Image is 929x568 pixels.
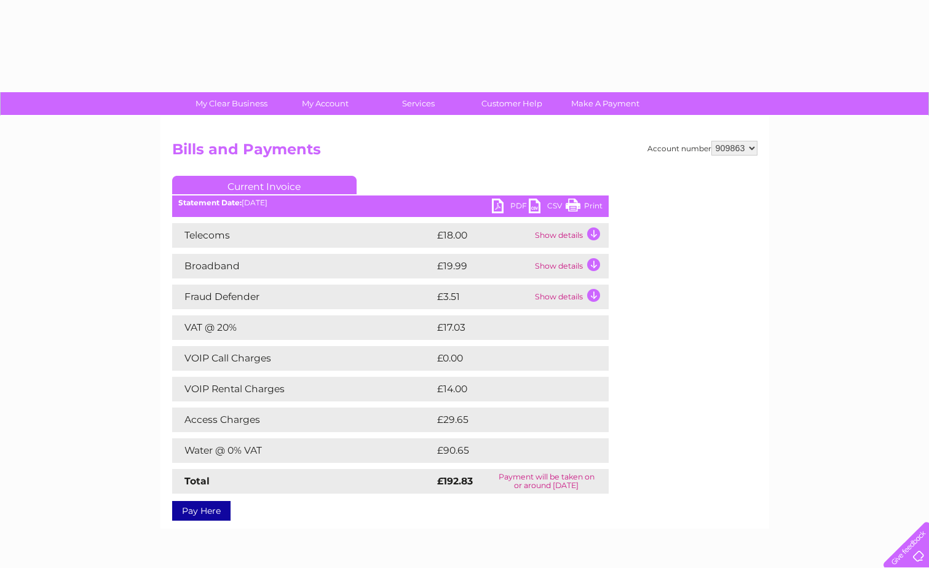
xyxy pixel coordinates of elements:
td: Fraud Defender [172,285,434,309]
td: £19.99 [434,254,532,278]
a: Current Invoice [172,176,357,194]
strong: £192.83 [437,475,473,487]
td: £17.03 [434,315,582,340]
b: Statement Date: [178,198,242,207]
td: VOIP Call Charges [172,346,434,371]
td: Show details [532,285,609,309]
td: £3.51 [434,285,532,309]
td: £0.00 [434,346,580,371]
a: Pay Here [172,501,231,521]
td: VAT @ 20% [172,315,434,340]
td: Water @ 0% VAT [172,438,434,463]
a: PDF [492,199,529,216]
a: Services [368,92,469,115]
td: Access Charges [172,408,434,432]
td: Telecoms [172,223,434,248]
td: £14.00 [434,377,583,401]
a: Print [566,199,603,216]
a: My Clear Business [181,92,282,115]
td: Broadband [172,254,434,278]
strong: Total [184,475,210,487]
a: Make A Payment [555,92,656,115]
a: CSV [529,199,566,216]
h2: Bills and Payments [172,141,757,164]
td: VOIP Rental Charges [172,377,434,401]
td: Payment will be taken on or around [DATE] [484,469,608,494]
a: Customer Help [461,92,563,115]
div: [DATE] [172,199,609,207]
td: Show details [532,254,609,278]
div: Account number [647,141,757,156]
a: My Account [274,92,376,115]
td: £18.00 [434,223,532,248]
td: £29.65 [434,408,584,432]
td: £90.65 [434,438,585,463]
td: Show details [532,223,609,248]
